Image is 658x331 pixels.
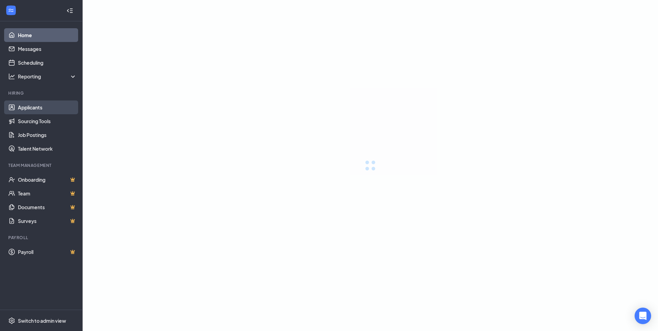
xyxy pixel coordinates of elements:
a: PayrollCrown [18,245,77,259]
a: DocumentsCrown [18,200,77,214]
svg: WorkstreamLogo [8,7,14,14]
a: Job Postings [18,128,77,142]
div: Open Intercom Messenger [635,308,651,324]
a: Applicants [18,100,77,114]
a: Messages [18,42,77,56]
a: SurveysCrown [18,214,77,228]
svg: Collapse [66,7,73,14]
div: Team Management [8,162,75,168]
a: Scheduling [18,56,77,70]
svg: Analysis [8,73,15,80]
div: Hiring [8,90,75,96]
a: Sourcing Tools [18,114,77,128]
svg: Settings [8,317,15,324]
a: Home [18,28,77,42]
div: Reporting [18,73,77,80]
div: Switch to admin view [18,317,66,324]
a: Talent Network [18,142,77,156]
a: TeamCrown [18,186,77,200]
a: OnboardingCrown [18,173,77,186]
div: Payroll [8,235,75,241]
